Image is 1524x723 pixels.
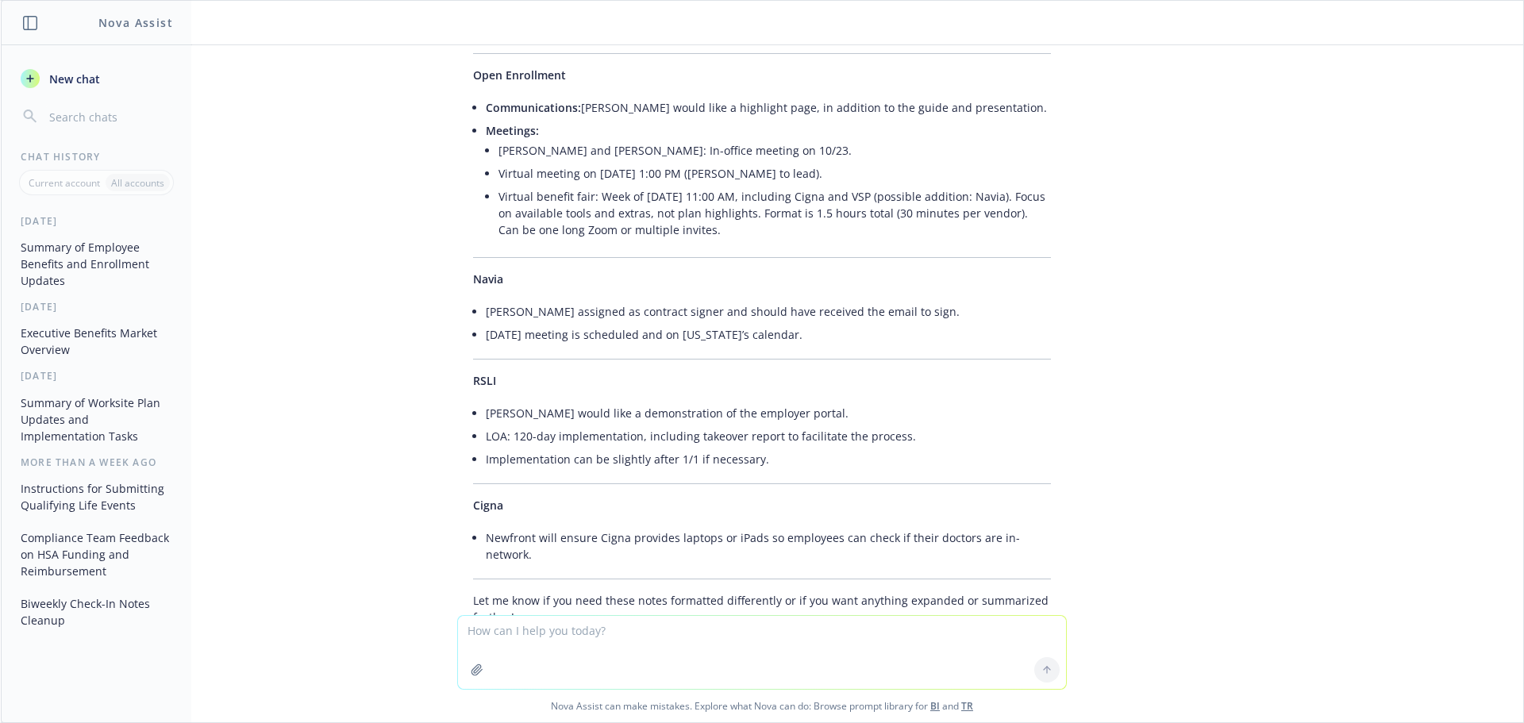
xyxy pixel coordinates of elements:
li: LOA: 120-day implementation, including takeover report to facilitate the process. [486,425,1051,448]
button: Biweekly Check-In Notes Cleanup [14,590,179,633]
li: Virtual meeting on [DATE] 1:00 PM ([PERSON_NAME] to lead). [498,162,1051,185]
button: New chat [14,64,179,93]
input: Search chats [46,106,172,128]
span: Communications: [486,100,581,115]
div: [DATE] [2,369,191,383]
a: BI [930,699,940,713]
li: Newfront will ensure Cigna provides laptops or iPads so employees can check if their doctors are ... [486,526,1051,566]
span: Meetings: [486,123,539,138]
li: Virtual benefit fair: Week of [DATE] 11:00 AM, including Cigna and VSP (possible addition: Navia)... [498,185,1051,241]
span: Open Enrollment [473,67,566,83]
p: Current account [29,176,100,190]
p: All accounts [111,176,164,190]
span: RSLI [473,373,496,388]
div: [DATE] [2,214,191,228]
button: Instructions for Submitting Qualifying Life Events [14,475,179,518]
a: TR [961,699,973,713]
li: [PERSON_NAME] would like a demonstration of the employer portal. [486,402,1051,425]
button: Executive Benefits Market Overview [14,320,179,363]
div: [DATE] [2,300,191,313]
p: Let me know if you need these notes formatted differently or if you want anything expanded or sum... [473,592,1051,625]
li: Implementation can be slightly after 1/1 if necessary. [486,448,1051,471]
span: Navia [473,271,503,287]
li: [PERSON_NAME] assigned as contract signer and should have received the email to sign. [486,300,1051,323]
button: Summary of Worksite Plan Updates and Implementation Tasks [14,390,179,449]
span: New chat [46,71,100,87]
button: Summary of Employee Benefits and Enrollment Updates [14,234,179,294]
button: Compliance Team Feedback on HSA Funding and Reimbursement [14,525,179,584]
span: Cigna [473,498,503,513]
span: Nova Assist can make mistakes. Explore what Nova can do: Browse prompt library for and [7,690,1517,722]
div: More than a week ago [2,456,191,469]
li: [PERSON_NAME] and [PERSON_NAME]: In-office meeting on 10/23. [498,139,1051,162]
li: [PERSON_NAME] would like a highlight page, in addition to the guide and presentation. [486,96,1051,119]
li: [DATE] meeting is scheduled and on [US_STATE]’s calendar. [486,323,1051,346]
div: Chat History [2,150,191,163]
h1: Nova Assist [98,14,173,31]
